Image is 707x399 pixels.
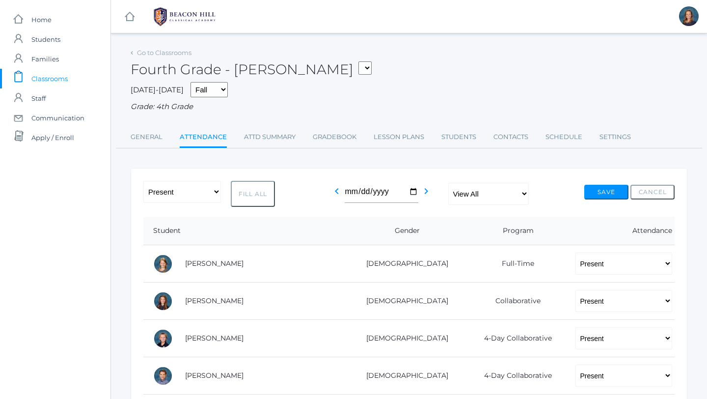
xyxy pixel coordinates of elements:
[463,245,565,283] td: Full-Time
[630,185,675,199] button: Cancel
[31,49,59,69] span: Families
[143,217,344,245] th: Student
[185,296,244,305] a: [PERSON_NAME]
[231,181,275,207] button: Fill All
[31,29,60,49] span: Students
[313,127,356,147] a: Gradebook
[331,190,343,199] a: chevron_left
[584,185,628,199] button: Save
[180,127,227,148] a: Attendance
[153,329,173,348] div: Levi Beaty
[185,259,244,268] a: [PERSON_NAME]
[374,127,424,147] a: Lesson Plans
[153,366,173,386] div: James Bernardi
[31,108,84,128] span: Communication
[566,217,675,245] th: Attendance
[131,101,687,113] div: Grade: 4th Grade
[148,4,221,29] img: 1_BHCALogos-05.png
[31,69,68,88] span: Classrooms
[344,245,463,283] td: [DEMOGRAPHIC_DATA]
[344,217,463,245] th: Gender
[463,320,565,357] td: 4-Day Collaborative
[463,283,565,320] td: Collaborative
[244,127,296,147] a: Attd Summary
[185,334,244,342] a: [PERSON_NAME]
[679,6,699,26] div: Ellie Bradley
[131,85,184,94] span: [DATE]-[DATE]
[344,283,463,320] td: [DEMOGRAPHIC_DATA]
[153,254,173,274] div: Amelia Adams
[31,128,74,147] span: Apply / Enroll
[463,357,565,395] td: 4-Day Collaborative
[420,190,432,199] a: chevron_right
[31,88,46,108] span: Staff
[599,127,631,147] a: Settings
[344,357,463,395] td: [DEMOGRAPHIC_DATA]
[331,185,343,197] i: chevron_left
[545,127,582,147] a: Schedule
[463,217,565,245] th: Program
[344,320,463,357] td: [DEMOGRAPHIC_DATA]
[137,49,191,57] a: Go to Classrooms
[31,10,52,29] span: Home
[185,371,244,380] a: [PERSON_NAME]
[131,127,163,147] a: General
[441,127,476,147] a: Students
[153,291,173,311] div: Claire Arnold
[131,62,372,77] h2: Fourth Grade - [PERSON_NAME]
[493,127,528,147] a: Contacts
[420,185,432,197] i: chevron_right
